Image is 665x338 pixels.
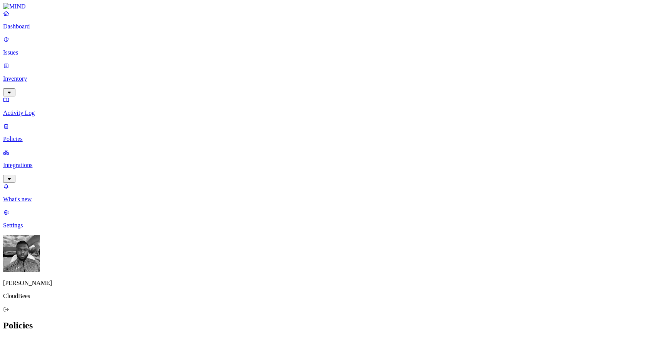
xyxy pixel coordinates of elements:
p: Dashboard [3,23,662,30]
a: Dashboard [3,10,662,30]
img: Cameron White [3,235,40,272]
a: What's new [3,183,662,203]
p: Policies [3,136,662,142]
a: Integrations [3,149,662,182]
p: What's new [3,196,662,203]
p: Activity Log [3,109,662,116]
h2: Policies [3,320,662,331]
p: Issues [3,49,662,56]
a: Policies [3,123,662,142]
p: [PERSON_NAME] [3,280,662,287]
a: Activity Log [3,96,662,116]
p: Inventory [3,75,662,82]
a: Issues [3,36,662,56]
a: Settings [3,209,662,229]
p: Settings [3,222,662,229]
img: MIND [3,3,26,10]
p: CloudBees [3,293,662,300]
a: MIND [3,3,662,10]
p: Integrations [3,162,662,169]
a: Inventory [3,62,662,95]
